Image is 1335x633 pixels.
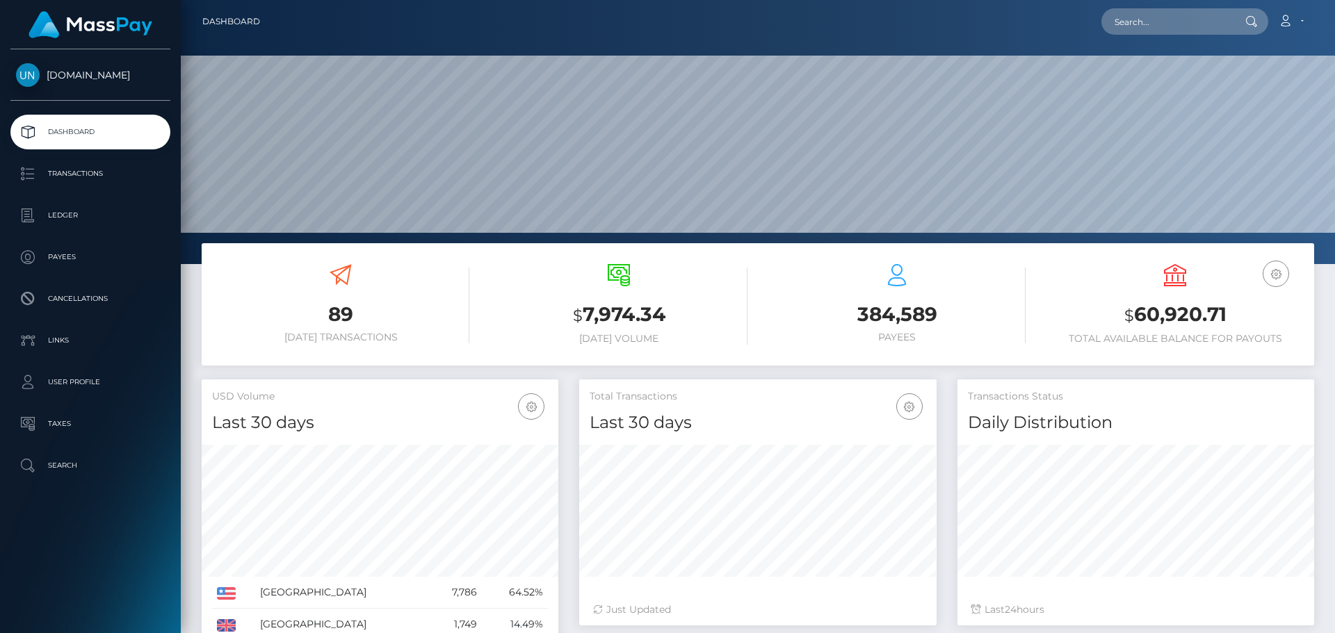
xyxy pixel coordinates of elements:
h3: 89 [212,301,469,328]
input: Search... [1101,8,1232,35]
div: Just Updated [593,602,922,617]
h6: Payees [768,331,1026,343]
img: US.png [217,587,236,600]
h3: 7,974.34 [490,301,747,329]
span: 24 [1005,603,1017,616]
h5: Total Transactions [590,390,925,404]
span: [DOMAIN_NAME] [10,69,170,81]
a: Links [10,323,170,358]
h4: Daily Distribution [968,411,1304,435]
img: Unlockt.me [16,63,40,87]
img: MassPay Logo [29,11,152,38]
h5: Transactions Status [968,390,1304,404]
a: Taxes [10,406,170,441]
h6: [DATE] Volume [490,333,747,345]
div: Last hours [971,602,1300,617]
img: GB.png [217,619,236,632]
td: 7,786 [430,577,482,609]
p: Links [16,330,165,351]
h6: Total Available Balance for Payouts [1046,333,1304,345]
p: Dashboard [16,122,165,142]
a: Transactions [10,156,170,191]
a: Payees [10,240,170,274]
a: Cancellations [10,281,170,316]
p: Search [16,455,165,476]
h5: USD Volume [212,390,548,404]
td: [GEOGRAPHIC_DATA] [255,577,430,609]
p: User Profile [16,372,165,393]
td: 64.52% [482,577,548,609]
p: Taxes [16,413,165,434]
h4: Last 30 days [590,411,925,435]
h6: [DATE] Transactions [212,331,469,343]
small: $ [573,306,583,325]
p: Cancellations [16,288,165,309]
p: Ledger [16,205,165,226]
a: Ledger [10,198,170,233]
a: User Profile [10,365,170,400]
a: Search [10,448,170,483]
p: Transactions [16,163,165,184]
small: $ [1124,306,1134,325]
h3: 384,589 [768,301,1026,328]
h4: Last 30 days [212,411,548,435]
p: Payees [16,247,165,268]
a: Dashboard [202,7,260,36]
a: Dashboard [10,115,170,149]
h3: 60,920.71 [1046,301,1304,329]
